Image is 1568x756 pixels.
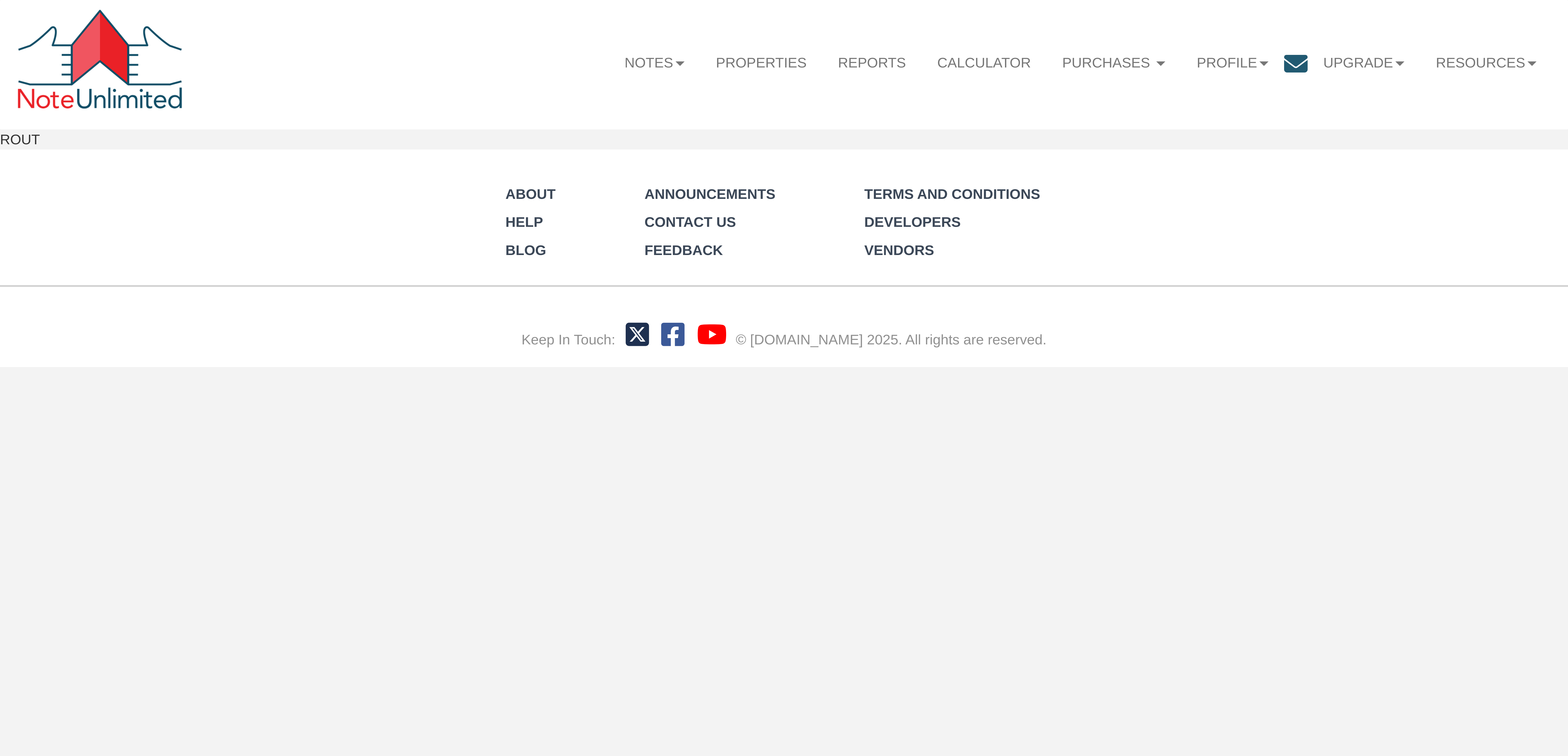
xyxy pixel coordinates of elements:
a: Contact Us [645,214,736,230]
a: Properties [700,44,822,81]
a: Help [505,214,543,230]
a: Blog [505,242,546,258]
a: Reports [822,44,922,81]
div: © [DOMAIN_NAME] 2025. All rights are reserved. [736,330,1047,350]
a: Purchases [1047,44,1181,82]
div: Keep In Touch: [521,330,615,350]
a: Profile [1181,44,1284,82]
a: About [505,186,555,202]
a: Upgrade [1308,44,1420,82]
a: Terms and Conditions [864,186,1040,202]
a: Notes [609,44,700,82]
a: Calculator [922,44,1047,81]
a: Vendors [864,242,934,258]
a: Resources [1420,44,1552,82]
a: Announcements [645,186,775,202]
a: Developers [864,214,961,230]
a: Feedback [645,242,723,258]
